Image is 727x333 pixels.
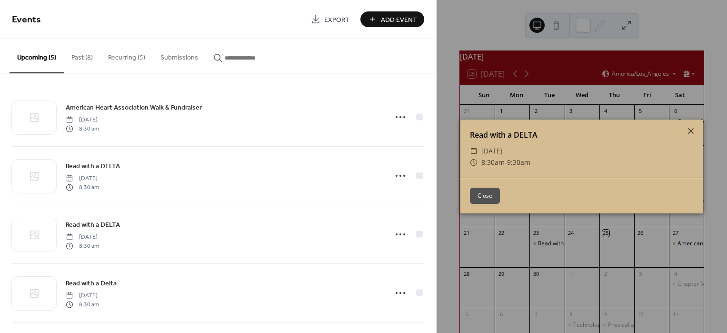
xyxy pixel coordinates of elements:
[304,11,357,27] a: Export
[460,129,703,141] div: Read with a DELTA
[100,39,153,72] button: Recurring (5)
[12,10,41,29] span: Events
[66,116,99,124] span: [DATE]
[66,220,120,230] span: Read with a DELTA
[470,188,500,204] button: Close
[470,157,478,168] div: ​
[324,15,349,25] span: Export
[66,102,202,113] a: American Heart Association Walk & Fundraiser
[507,158,530,167] span: 9:30am
[470,145,478,157] div: ​
[481,158,505,167] span: 8:30am
[66,183,99,192] span: 8:30 am
[66,161,120,172] span: Read with a DELTA
[381,15,417,25] span: Add Event
[66,292,99,300] span: [DATE]
[66,124,99,133] span: 8:30 am
[66,161,120,172] a: Read with a DELTA
[66,174,99,183] span: [DATE]
[481,145,503,157] span: [DATE]
[66,278,117,289] a: Read with a Delta
[10,39,64,73] button: Upcoming (5)
[360,11,424,27] button: Add Event
[66,103,202,113] span: American Heart Association Walk & Fundraiser
[153,39,206,72] button: Submissions
[505,158,507,167] span: -
[66,233,99,242] span: [DATE]
[66,242,99,250] span: 8:30 am
[66,219,120,230] a: Read with a DELTA
[66,279,117,289] span: Read with a Delta
[64,39,100,72] button: Past (8)
[66,300,99,309] span: 8:30 am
